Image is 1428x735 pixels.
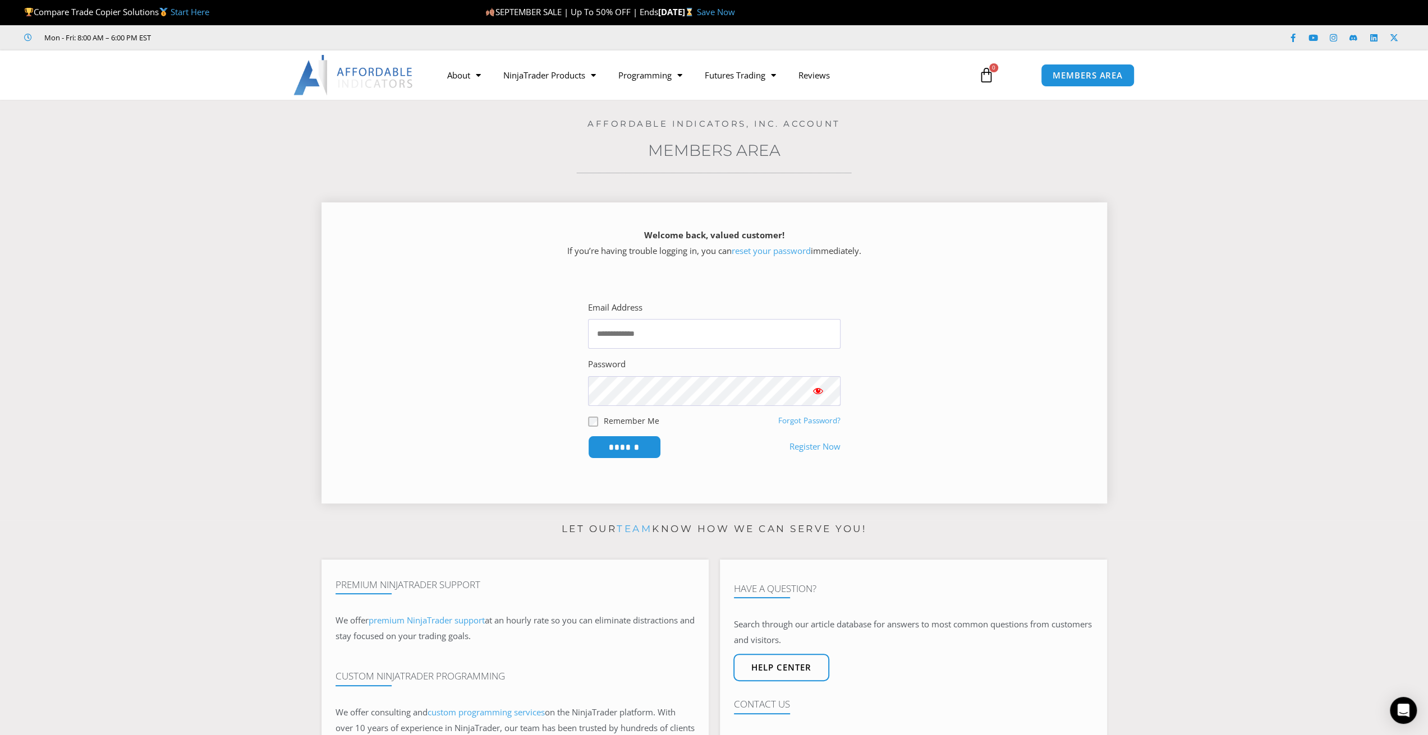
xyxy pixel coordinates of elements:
[751,663,811,672] span: Help center
[336,614,695,641] span: at an hourly rate so you can eliminate distractions and stay focused on your trading goals.
[644,229,784,241] strong: Welcome back, valued customer!
[1041,64,1135,87] a: MEMBERS AREA
[159,8,168,16] img: 🥇
[607,62,694,88] a: Programming
[1053,71,1123,80] span: MEMBERS AREA
[42,31,151,44] span: Mon - Fri: 8:00 AM – 6:00 PM EST
[336,579,695,590] h4: Premium NinjaTrader Support
[733,654,829,681] a: Help center
[25,8,33,16] img: 🏆
[588,357,626,372] label: Password
[492,62,607,88] a: NinjaTrader Products
[734,699,1093,710] h4: Contact Us
[604,415,659,427] label: Remember Me
[989,63,998,72] span: 0
[322,520,1107,538] p: Let our know how we can serve you!
[789,439,841,455] a: Register Now
[486,8,494,16] img: 🍂
[428,706,545,718] a: custom programming services
[485,6,658,17] span: SEPTEMBER SALE | Up To 50% OFF | Ends
[1390,697,1417,724] div: Open Intercom Messenger
[732,245,811,256] a: reset your password
[685,8,694,16] img: ⌛
[694,62,787,88] a: Futures Trading
[796,376,841,405] button: Show password
[658,6,696,17] strong: [DATE]
[336,614,369,626] span: We offer
[648,141,780,160] a: Members Area
[962,59,1011,91] a: 0
[778,415,841,426] a: Forgot Password?
[436,62,492,88] a: About
[336,706,545,718] span: We offer consulting and
[336,671,695,682] h4: Custom NinjaTrader Programming
[293,55,414,95] img: LogoAI | Affordable Indicators – NinjaTrader
[369,614,485,626] a: premium NinjaTrader support
[588,300,642,316] label: Email Address
[696,6,734,17] a: Save Now
[167,32,335,43] iframe: Customer reviews powered by Trustpilot
[341,228,1087,259] p: If you’re having trouble logging in, you can immediately.
[436,62,966,88] nav: Menu
[734,617,1093,648] p: Search through our article database for answers to most common questions from customers and visit...
[587,118,841,129] a: Affordable Indicators, Inc. Account
[787,62,841,88] a: Reviews
[24,6,209,17] span: Compare Trade Copier Solutions
[171,6,209,17] a: Start Here
[617,523,652,534] a: team
[734,583,1093,594] h4: Have A Question?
